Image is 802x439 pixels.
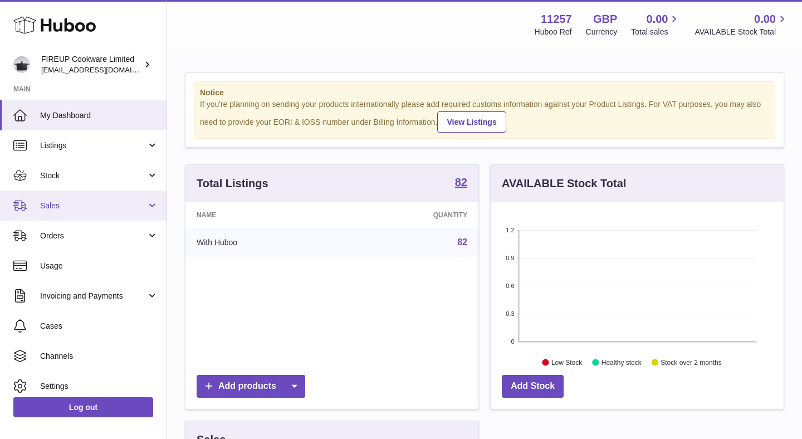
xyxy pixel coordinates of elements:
[40,231,146,241] span: Orders
[185,228,340,257] td: With Huboo
[455,177,467,188] strong: 82
[601,358,642,366] text: Healthy stock
[340,202,478,228] th: Quantity
[593,12,617,27] strong: GBP
[41,54,141,75] div: FIREUP Cookware Limited
[197,375,305,398] a: Add products
[502,176,626,191] h3: AVAILABLE Stock Total
[551,358,583,366] text: Low Stock
[185,202,340,228] th: Name
[437,111,506,133] a: View Listings
[661,358,721,366] text: Stock over 2 months
[695,12,789,37] a: 0.00 AVAILABLE Stock Total
[40,261,158,271] span: Usage
[40,170,146,181] span: Stock
[502,375,564,398] a: Add Stock
[200,99,769,133] div: If you're planning on sending your products internationally please add required customs informati...
[506,310,514,317] text: 0.3
[41,65,164,74] span: [EMAIL_ADDRESS][DOMAIN_NAME]
[40,381,158,392] span: Settings
[541,12,572,27] strong: 11257
[457,237,467,247] a: 82
[455,177,467,190] a: 82
[511,338,514,345] text: 0
[506,227,514,233] text: 1.2
[200,87,769,98] strong: Notice
[647,12,668,27] span: 0.00
[40,351,158,362] span: Channels
[13,397,153,417] a: Log out
[695,27,789,37] span: AVAILABLE Stock Total
[535,27,572,37] div: Huboo Ref
[197,176,268,191] h3: Total Listings
[40,321,158,331] span: Cases
[631,27,681,37] span: Total sales
[40,201,146,211] span: Sales
[586,27,618,37] div: Currency
[754,12,776,27] span: 0.00
[506,282,514,289] text: 0.6
[40,110,158,121] span: My Dashboard
[40,140,146,151] span: Listings
[631,12,681,37] a: 0.00 Total sales
[13,56,30,73] img: contact@fireupuk.com
[40,291,146,301] span: Invoicing and Payments
[506,255,514,261] text: 0.9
